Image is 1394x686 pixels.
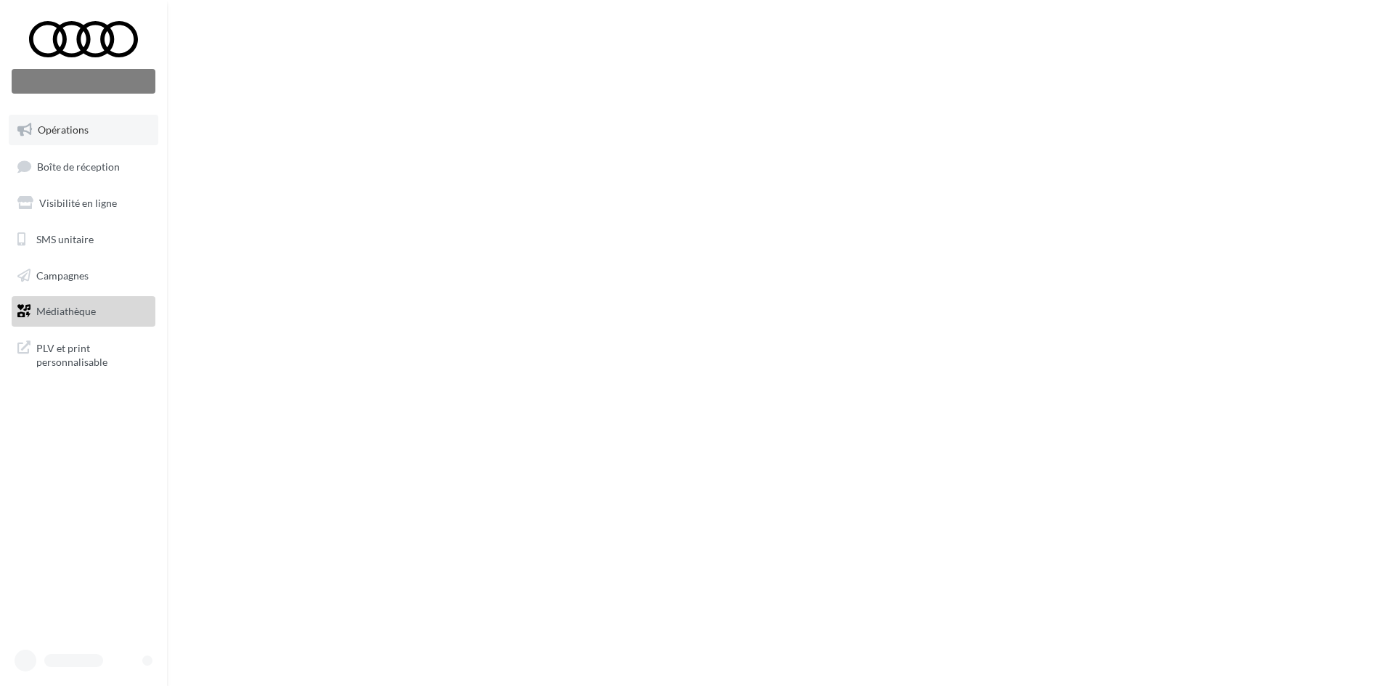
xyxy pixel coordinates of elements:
[36,233,94,245] span: SMS unitaire
[9,151,158,182] a: Boîte de réception
[36,305,96,317] span: Médiathèque
[39,197,117,209] span: Visibilité en ligne
[38,123,89,136] span: Opérations
[9,332,158,375] a: PLV et print personnalisable
[12,69,155,94] div: Nouvelle campagne
[37,160,120,172] span: Boîte de réception
[9,296,158,327] a: Médiathèque
[9,115,158,145] a: Opérations
[36,338,150,369] span: PLV et print personnalisable
[9,188,158,219] a: Visibilité en ligne
[9,261,158,291] a: Campagnes
[9,224,158,255] a: SMS unitaire
[36,269,89,281] span: Campagnes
